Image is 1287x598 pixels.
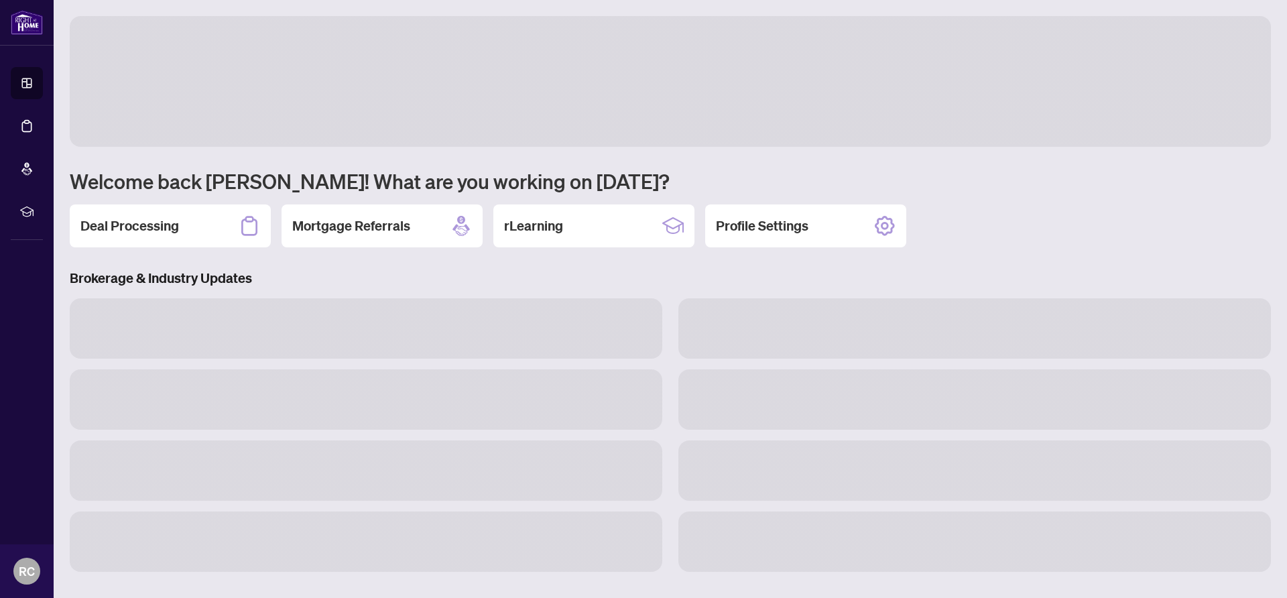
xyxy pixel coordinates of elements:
[292,217,410,235] h2: Mortgage Referrals
[716,217,808,235] h2: Profile Settings
[504,217,563,235] h2: rLearning
[80,217,179,235] h2: Deal Processing
[70,269,1271,288] h3: Brokerage & Industry Updates
[11,10,43,35] img: logo
[70,168,1271,194] h1: Welcome back [PERSON_NAME]! What are you working on [DATE]?
[19,562,35,581] span: RC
